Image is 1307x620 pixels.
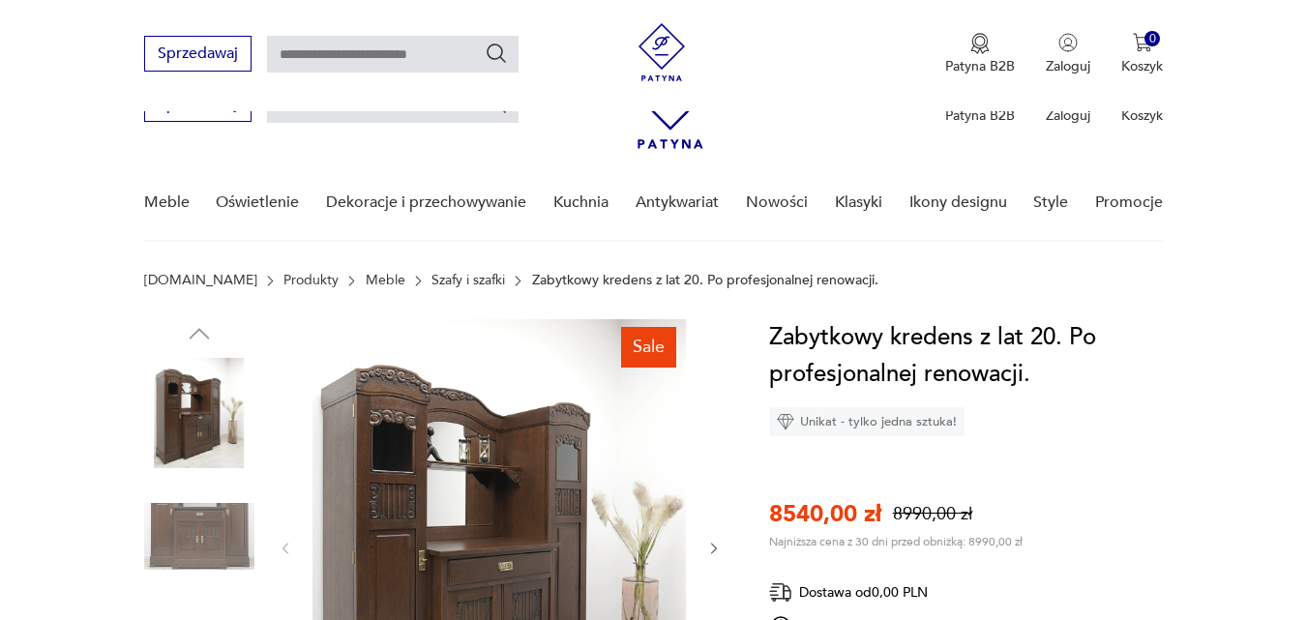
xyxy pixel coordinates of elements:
[144,48,252,62] a: Sprzedawaj
[621,327,676,368] div: Sale
[945,33,1015,75] a: Ikona medaluPatyna B2B
[1121,33,1163,75] button: 0Koszyk
[532,273,878,288] p: Zabytkowy kredens z lat 20. Po profesjonalnej renowacji.
[970,33,990,54] img: Ikona medalu
[144,165,190,240] a: Meble
[777,413,794,430] img: Ikona diamentu
[1033,165,1068,240] a: Style
[746,165,808,240] a: Nowości
[769,534,1023,549] p: Najniższa cena z 30 dni przed obniżką: 8990,00 zł
[144,273,257,288] a: [DOMAIN_NAME]
[485,42,508,65] button: Szukaj
[144,358,254,468] img: Zdjęcie produktu Zabytkowy kredens z lat 20. Po profesjonalnej renowacji.
[553,165,609,240] a: Kuchnia
[283,273,339,288] a: Produkty
[1046,33,1090,75] button: Zaloguj
[769,580,792,605] img: Ikona dostawy
[1058,33,1078,52] img: Ikonka użytkownika
[945,33,1015,75] button: Patyna B2B
[1046,57,1090,75] p: Zaloguj
[769,319,1177,393] h1: Zabytkowy kredens z lat 20. Po profesjonalnej renowacji.
[633,23,691,81] img: Patyna - sklep z meblami i dekoracjami vintage
[1046,106,1090,125] p: Zaloguj
[366,273,405,288] a: Meble
[1121,57,1163,75] p: Koszyk
[893,502,972,526] p: 8990,00 zł
[144,36,252,72] button: Sprzedawaj
[769,580,1001,605] div: Dostawa od 0,00 PLN
[769,498,881,530] p: 8540,00 zł
[144,99,252,112] a: Sprzedawaj
[636,165,719,240] a: Antykwariat
[835,165,882,240] a: Klasyki
[1121,106,1163,125] p: Koszyk
[1133,33,1152,52] img: Ikona koszyka
[144,482,254,592] img: Zdjęcie produktu Zabytkowy kredens z lat 20. Po profesjonalnej renowacji.
[431,273,505,288] a: Szafy i szafki
[216,165,299,240] a: Oświetlenie
[326,165,526,240] a: Dekoracje i przechowywanie
[1144,31,1161,47] div: 0
[769,407,965,436] div: Unikat - tylko jedna sztuka!
[945,57,1015,75] p: Patyna B2B
[1095,165,1163,240] a: Promocje
[945,106,1015,125] p: Patyna B2B
[909,165,1007,240] a: Ikony designu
